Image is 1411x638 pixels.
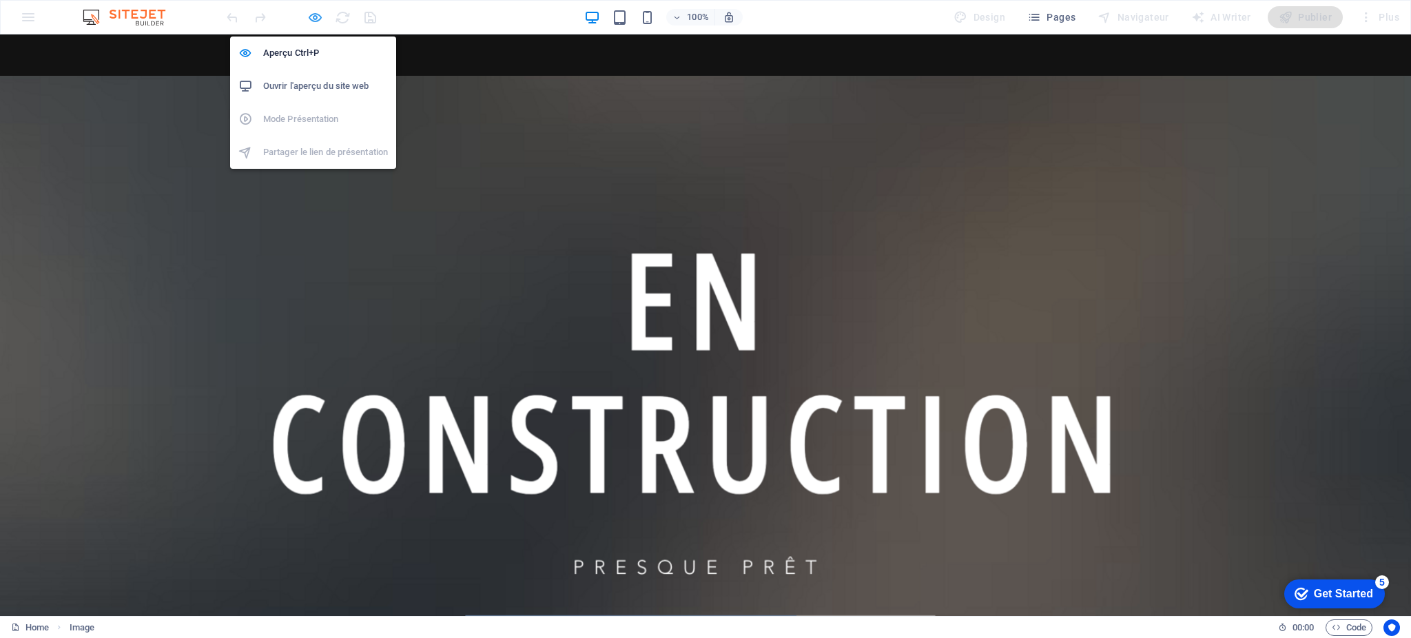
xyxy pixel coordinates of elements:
span: Code [1332,619,1366,636]
span: Image [70,619,94,636]
i: Lors du redimensionnement, ajuster automatiquement le niveau de zoom en fonction de l'appareil sé... [723,11,735,23]
button: Usercentrics [1383,619,1400,636]
div: 5 [102,3,116,17]
h6: Ouvrir l'aperçu du site web [263,78,388,94]
span: Pages [1027,10,1075,24]
h6: Durée de la session [1278,619,1315,636]
nav: breadcrumb [70,619,94,636]
img: Editor Logo [79,9,183,25]
div: Get Started 5 items remaining, 0% complete [11,7,112,36]
a: Cliquez pour annuler la sélection. Double-cliquez pour ouvrir Pages. [11,619,49,636]
span: 00 00 [1292,619,1314,636]
span: : [1302,622,1304,632]
button: 100% [666,9,715,25]
h6: Aperçu Ctrl+P [263,45,388,61]
button: Pages [1022,6,1081,28]
button: Code [1326,619,1372,636]
div: Get Started [41,15,100,28]
h6: 100% [687,9,709,25]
